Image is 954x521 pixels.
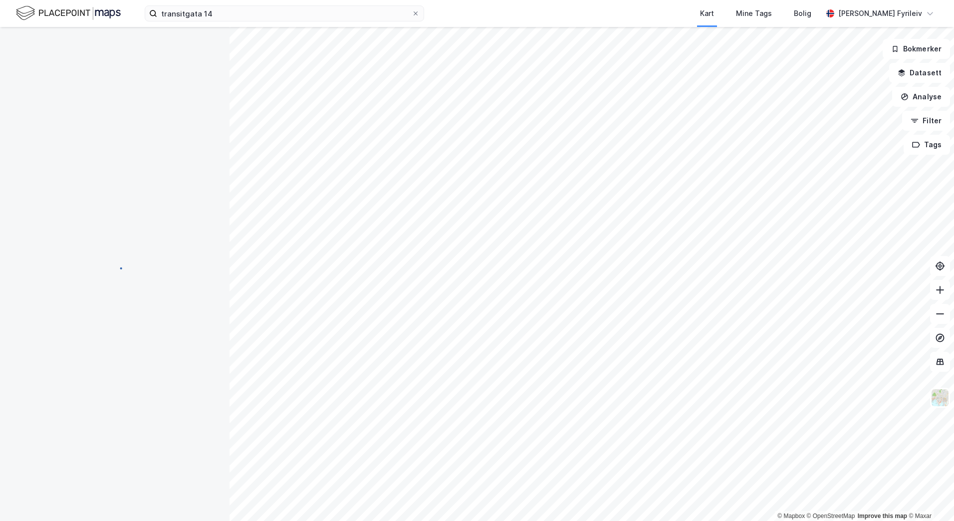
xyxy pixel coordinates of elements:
img: Z [931,388,950,407]
img: spinner.a6d8c91a73a9ac5275cf975e30b51cfb.svg [107,260,123,276]
button: Analyse [892,87,950,107]
input: Søk på adresse, matrikkel, gårdeiere, leietakere eller personer [157,6,412,21]
button: Datasett [889,63,950,83]
img: logo.f888ab2527a4732fd821a326f86c7f29.svg [16,4,121,22]
button: Bokmerker [883,39,950,59]
a: OpenStreetMap [807,513,855,520]
a: Improve this map [858,513,907,520]
button: Filter [902,111,950,131]
div: Mine Tags [736,7,772,19]
div: Kart [700,7,714,19]
iframe: Chat Widget [904,473,954,521]
button: Tags [904,135,950,155]
div: Bolig [794,7,811,19]
div: Kontrollprogram for chat [904,473,954,521]
div: [PERSON_NAME] Fyrileiv [838,7,922,19]
a: Mapbox [777,513,805,520]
